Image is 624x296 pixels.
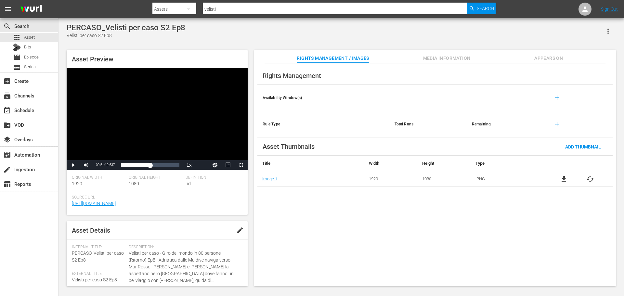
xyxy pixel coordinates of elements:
span: add [553,94,561,102]
button: Add Thumbnail [560,141,606,152]
button: Picture-in-Picture [222,160,235,170]
span: Appears On [524,54,573,62]
span: Episode [24,54,39,60]
span: Asset Details [72,226,110,234]
td: 1080 [417,171,471,187]
button: Play [67,160,80,170]
th: Availability Window(s) [257,85,389,111]
span: Create [3,77,11,85]
div: Progress Bar [121,163,179,167]
span: VOD [3,121,11,129]
th: Type [471,156,542,171]
span: Original Width [72,175,125,180]
th: Rule Type [257,111,389,137]
span: Velisti per caso S2 Ep8 [72,277,117,282]
span: 1080 [129,181,139,186]
span: Ingestion [3,166,11,174]
button: edit [232,223,248,238]
span: Reports [3,180,11,188]
span: Series [24,64,36,70]
span: Original Height [129,175,182,180]
span: Rights Management [263,72,321,80]
td: 1920 [364,171,417,187]
span: add [553,120,561,128]
span: Asset [13,33,21,41]
span: Automation [3,151,11,159]
button: Mute [80,160,93,170]
button: add [549,90,565,106]
span: Description: [129,245,239,250]
button: add [549,116,565,132]
span: Search [477,3,494,14]
a: Sign Out [601,6,618,12]
th: Remaining [467,111,544,137]
span: Channels [3,92,11,100]
span: hd [186,181,191,186]
a: file_download [560,175,568,183]
div: PERCASO_Velisti per caso S2 Ep8 [67,23,185,32]
span: Velisti per caso - Giro del mondo in 80 persone (Ritorno) Ep8 - Adriatica dalle Maldive naviga ve... [129,250,239,284]
span: Media Information [422,54,471,62]
span: Asset [24,34,35,41]
span: External Title: [72,271,125,277]
span: Episode [13,53,21,61]
span: Schedule [3,107,11,114]
span: Series [13,63,21,71]
button: Jump To Time [209,160,222,170]
div: Velisti per caso S2 Ep8 [67,32,185,39]
button: Search [467,3,496,14]
span: Asset Preview [72,55,113,63]
td: .PNG [471,171,542,187]
span: PERCASO_Velisti per caso S2 Ep8 [72,251,124,263]
a: [URL][DOMAIN_NAME] [72,201,116,206]
span: Definition [186,175,239,180]
button: Fullscreen [235,160,248,170]
span: 1920 [72,181,82,186]
th: Width [364,156,417,171]
button: cached [586,175,594,183]
a: Image 1 [262,176,277,181]
div: Video Player [67,68,248,170]
span: Overlays [3,136,11,144]
th: Title [257,156,364,171]
span: menu [4,5,12,13]
th: Total Runs [389,111,467,137]
img: ans4CAIJ8jUAAAAAAAAAAAAAAAAAAAAAAAAgQb4GAAAAAAAAAAAAAAAAAAAAAAAAJMjXAAAAAAAAAAAAAAAAAAAAAAAAgAT5G... [16,2,47,17]
button: Playback Rate [183,160,196,170]
span: Search [3,22,11,30]
span: Bits [24,44,31,50]
span: 00:51:19.637 [96,163,115,167]
th: Height [417,156,471,171]
span: Internal Title: [72,245,125,250]
span: Rights Management / Images [297,54,369,62]
span: Asset Thumbnails [263,143,315,150]
span: Source Url [72,195,239,200]
div: Bits [13,44,21,51]
span: Add Thumbnail [560,144,606,149]
span: edit [236,226,244,234]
